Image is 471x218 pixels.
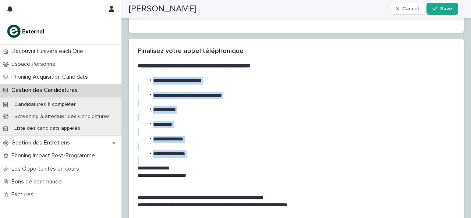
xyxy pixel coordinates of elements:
button: Cancel [390,3,425,15]
p: Liste des candidats appelés [8,125,86,132]
button: Save [426,3,458,15]
p: Factures [8,191,39,198]
p: Phoning Acquisition Candidats [8,74,94,81]
p: Screening à effectuer des Candidatures [8,114,116,120]
h2: [PERSON_NAME] [129,4,196,14]
p: Phoning Impact Post-Programme [8,152,101,159]
p: Gestion des Entretiens [8,139,76,146]
span: Cancel [402,6,419,11]
img: bc51vvfgR2QLHU84CWIQ [6,24,46,39]
p: Espace Personnel [8,61,63,68]
h2: Finalisez votre appel téléphonique [138,47,244,56]
p: Les Opportunités en cours [8,165,85,172]
p: Découvrir l'univers each One ! [8,48,92,55]
p: Candidatures à compléter [8,101,82,108]
p: Bons de commande [8,178,68,185]
p: Gestion des Candidatures [8,87,84,94]
span: Save [440,6,452,11]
